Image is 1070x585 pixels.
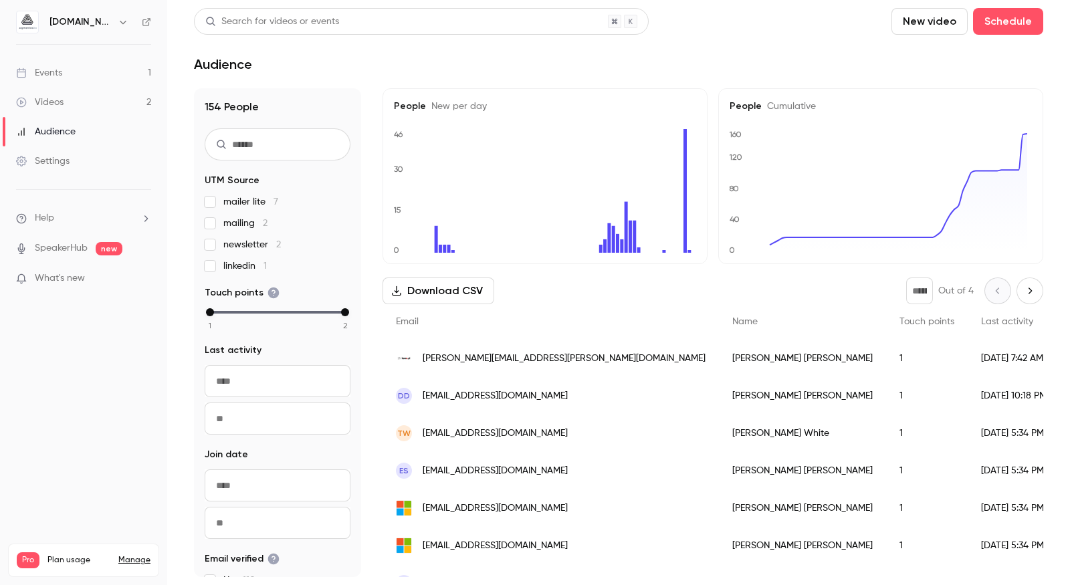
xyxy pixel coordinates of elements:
span: Pro [17,552,39,568]
text: 120 [729,152,742,162]
span: newsletter [223,238,281,251]
div: [DATE] 7:42 AM [968,340,1060,377]
span: new [96,242,122,255]
div: [DATE] 5:34 PM [968,452,1060,489]
span: Last activity [205,344,261,357]
span: 2 [343,320,348,332]
span: UTM Source [205,174,259,187]
div: [DATE] 5:34 PM [968,489,1060,527]
div: max [341,308,349,316]
span: Touch points [205,286,280,300]
input: From [205,365,350,397]
span: Touch points [899,317,954,326]
span: 2 [276,240,281,249]
p: Out of 4 [938,284,974,298]
span: [EMAIL_ADDRESS][DOMAIN_NAME] [423,539,568,553]
span: Last activity [981,317,1033,326]
span: Plan usage [47,555,110,566]
span: DD [398,390,410,402]
span: 7 [274,197,278,207]
h1: 154 People [205,99,350,115]
h5: People [394,100,696,113]
span: [EMAIL_ADDRESS][DOMAIN_NAME] [423,464,568,478]
span: 2 [263,219,267,228]
div: 1 [886,527,968,564]
div: [DATE] 10:18 PM [968,377,1060,415]
div: Videos [16,96,64,109]
text: 0 [393,245,399,255]
button: Next page [1016,277,1043,304]
h1: Audience [194,56,252,72]
span: [EMAIL_ADDRESS][DOMAIN_NAME] [423,389,568,403]
span: New per day [426,102,487,111]
span: 110 [243,576,255,585]
div: [PERSON_NAME] [PERSON_NAME] [719,452,886,489]
span: [EMAIL_ADDRESS][DOMAIN_NAME] [423,427,568,441]
input: To [205,402,350,435]
span: mailing [223,217,267,230]
span: 1 [263,261,267,271]
span: 1 [209,320,211,332]
a: Manage [118,555,150,566]
div: [DATE] 5:34 PM [968,415,1060,452]
h6: [DOMAIN_NAME] [49,15,112,29]
text: 80 [729,184,739,193]
div: [PERSON_NAME] [PERSON_NAME] [719,527,886,564]
h5: People [730,100,1032,113]
a: SpeakerHub [35,241,88,255]
span: [EMAIL_ADDRESS][DOMAIN_NAME] [423,501,568,515]
text: 40 [730,215,740,224]
img: aigmented.io [17,11,38,33]
div: [PERSON_NAME] White [719,415,886,452]
img: outlook.com [396,500,412,516]
div: 1 [886,452,968,489]
text: 30 [394,164,403,174]
text: 160 [729,130,742,139]
div: 1 [886,489,968,527]
div: min [206,308,214,316]
div: Events [16,66,62,80]
div: 1 [886,377,968,415]
span: Help [35,211,54,225]
button: Schedule [973,8,1043,35]
text: 15 [393,205,401,215]
div: Search for videos or events [205,15,339,29]
input: From [205,469,350,501]
span: Email [396,317,419,326]
span: mailer lite [223,195,278,209]
span: What's new [35,271,85,285]
input: To [205,507,350,539]
div: Settings [16,154,70,168]
button: Download CSV [383,277,494,304]
div: [DATE] 5:34 PM [968,527,1060,564]
div: [PERSON_NAME] [PERSON_NAME] [719,340,886,377]
span: Join date [205,448,248,461]
span: [PERSON_NAME][EMAIL_ADDRESS][PERSON_NAME][DOMAIN_NAME] [423,352,706,366]
text: 46 [394,130,403,139]
button: New video [891,8,968,35]
text: 0 [729,245,735,255]
div: Audience [16,125,76,138]
div: [PERSON_NAME] [PERSON_NAME] [719,489,886,527]
img: outlook.com [396,538,412,554]
span: linkedin [223,259,267,273]
div: 1 [886,415,968,452]
li: help-dropdown-opener [16,211,151,225]
img: araszkiewicz.eu [396,350,412,366]
span: Name [732,317,758,326]
div: [PERSON_NAME] [PERSON_NAME] [719,377,886,415]
span: Email verified [205,552,280,566]
span: Cumulative [762,102,816,111]
span: ES [399,465,409,477]
span: TW [397,427,411,439]
div: 1 [886,340,968,377]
